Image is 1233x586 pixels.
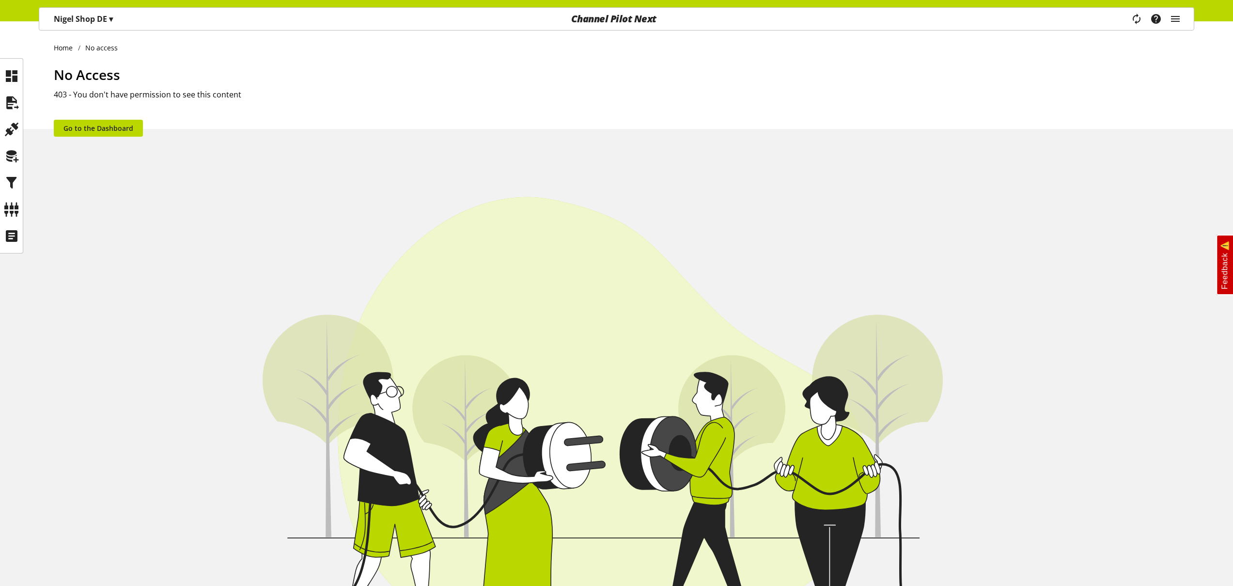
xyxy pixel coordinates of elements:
span: No Access [54,65,120,84]
nav: main navigation [39,7,1194,31]
span: Go to the Dashboard [63,123,133,133]
a: Home [54,43,78,53]
a: Go to the Dashboard [54,120,143,137]
span: ▾ [109,14,113,24]
a: Feedback ⚠️ [1216,235,1233,295]
p: Nigel Shop DE [54,13,113,25]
